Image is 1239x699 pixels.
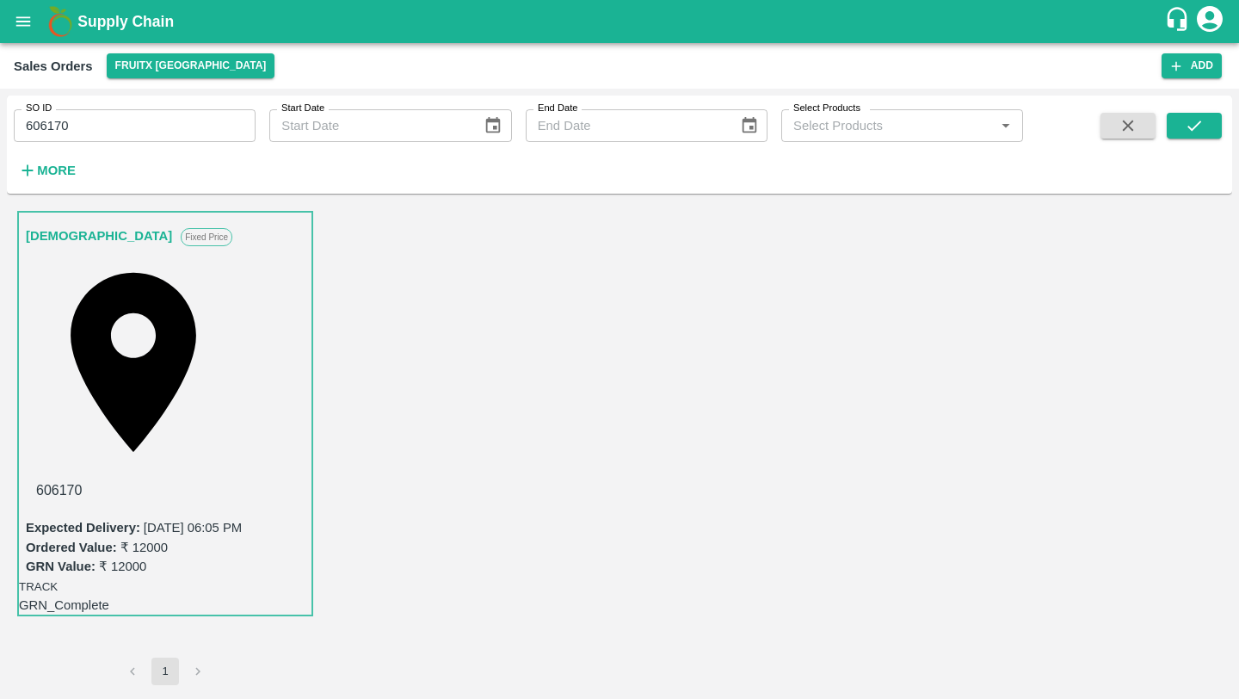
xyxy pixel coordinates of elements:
label: Expected Delivery : [26,521,140,535]
input: End Date [526,109,726,142]
input: Start Date [269,109,470,142]
img: logo [43,4,77,39]
p: Fixed Price [181,228,232,246]
label: SO ID [26,102,52,115]
button: Choose date [733,109,766,142]
label: GRN Value: [26,560,96,573]
a: Supply Chain [77,9,1164,34]
button: More [14,156,80,185]
strong: More [37,164,76,177]
a: [DEMOGRAPHIC_DATA] [26,225,172,247]
div: 606170 [26,470,305,511]
label: Start Date [281,102,324,115]
button: Select DC [107,53,275,78]
button: open drawer [3,2,43,41]
label: Ordered Value: [26,541,117,554]
label: End Date [538,102,577,115]
div: Sales Orders [14,55,93,77]
nav: pagination navigation [116,658,214,685]
button: page 1 [151,658,179,685]
button: Add [1162,53,1222,78]
div: customer-support [1164,6,1194,37]
b: Supply Chain [77,13,174,30]
button: Choose date [477,109,509,142]
label: [DATE] 06:05 PM [144,521,242,535]
span: GRN_Complete [19,598,109,612]
div: account of current user [1194,3,1225,40]
label: ₹ 12000 [120,541,168,554]
label: Select Products [793,102,860,115]
input: Select Products [786,114,989,137]
input: Enter SO ID [14,109,256,142]
button: Open [995,114,1017,137]
label: ₹ 12000 [99,560,146,573]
